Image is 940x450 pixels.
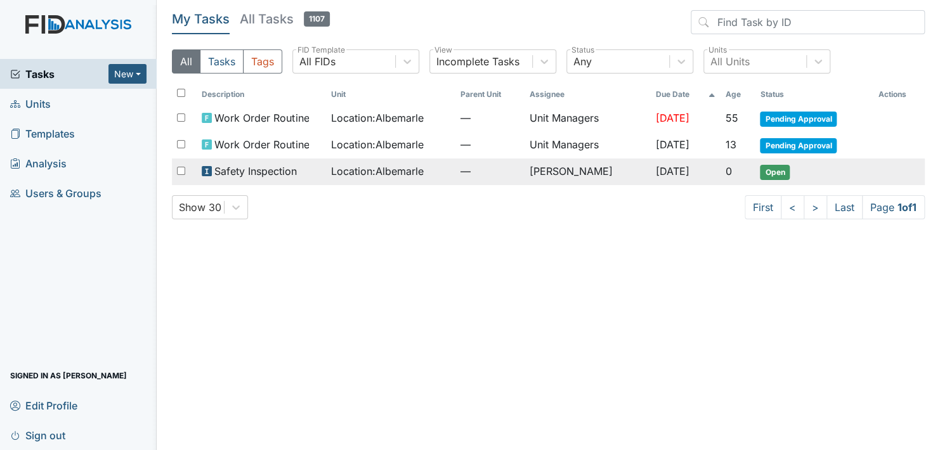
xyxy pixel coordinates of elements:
[524,84,651,105] th: Assignee
[460,110,519,125] span: —
[436,54,519,69] div: Incomplete Tasks
[760,165,790,180] span: Open
[299,54,336,69] div: All FIDs
[304,11,330,27] span: 1107
[691,10,925,34] input: Find Task by ID
[524,158,651,185] td: [PERSON_NAME]
[214,164,297,179] span: Safety Inspection
[656,138,689,151] span: [DATE]
[460,164,519,179] span: —
[172,49,200,74] button: All
[862,195,925,219] span: Page
[804,195,827,219] a: >
[455,84,525,105] th: Toggle SortBy
[10,395,77,415] span: Edit Profile
[10,183,101,203] span: Users & Groups
[10,67,108,82] a: Tasks
[755,84,873,105] th: Toggle SortBy
[726,138,736,151] span: 13
[726,165,732,177] span: 0
[331,137,424,152] span: Location : Albemarle
[200,49,244,74] button: Tasks
[710,54,750,69] div: All Units
[10,94,51,113] span: Units
[745,195,925,219] nav: task-pagination
[760,112,837,127] span: Pending Approval
[10,124,75,143] span: Templates
[651,84,721,105] th: Toggle SortBy
[172,10,230,28] h5: My Tasks
[573,54,592,69] div: Any
[331,164,424,179] span: Location : Albemarle
[108,64,147,84] button: New
[760,138,837,153] span: Pending Approval
[726,112,738,124] span: 55
[10,153,67,173] span: Analysis
[781,195,804,219] a: <
[326,84,455,105] th: Toggle SortBy
[10,366,127,385] span: Signed in as [PERSON_NAME]
[524,132,651,158] td: Unit Managers
[10,425,65,445] span: Sign out
[179,200,221,215] div: Show 30
[177,89,185,97] input: Toggle All Rows Selected
[197,84,326,105] th: Toggle SortBy
[721,84,755,105] th: Toggle SortBy
[331,110,424,125] span: Location : Albemarle
[873,84,925,105] th: Actions
[243,49,282,74] button: Tags
[240,10,330,28] h5: All Tasks
[745,195,781,219] a: First
[826,195,863,219] a: Last
[524,105,651,132] td: Unit Managers
[214,110,309,125] span: Work Order Routine
[656,165,689,177] span: [DATE]
[172,49,282,74] div: Type filter
[460,137,519,152] span: —
[656,112,689,124] span: [DATE]
[214,137,309,152] span: Work Order Routine
[898,201,917,214] strong: 1 of 1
